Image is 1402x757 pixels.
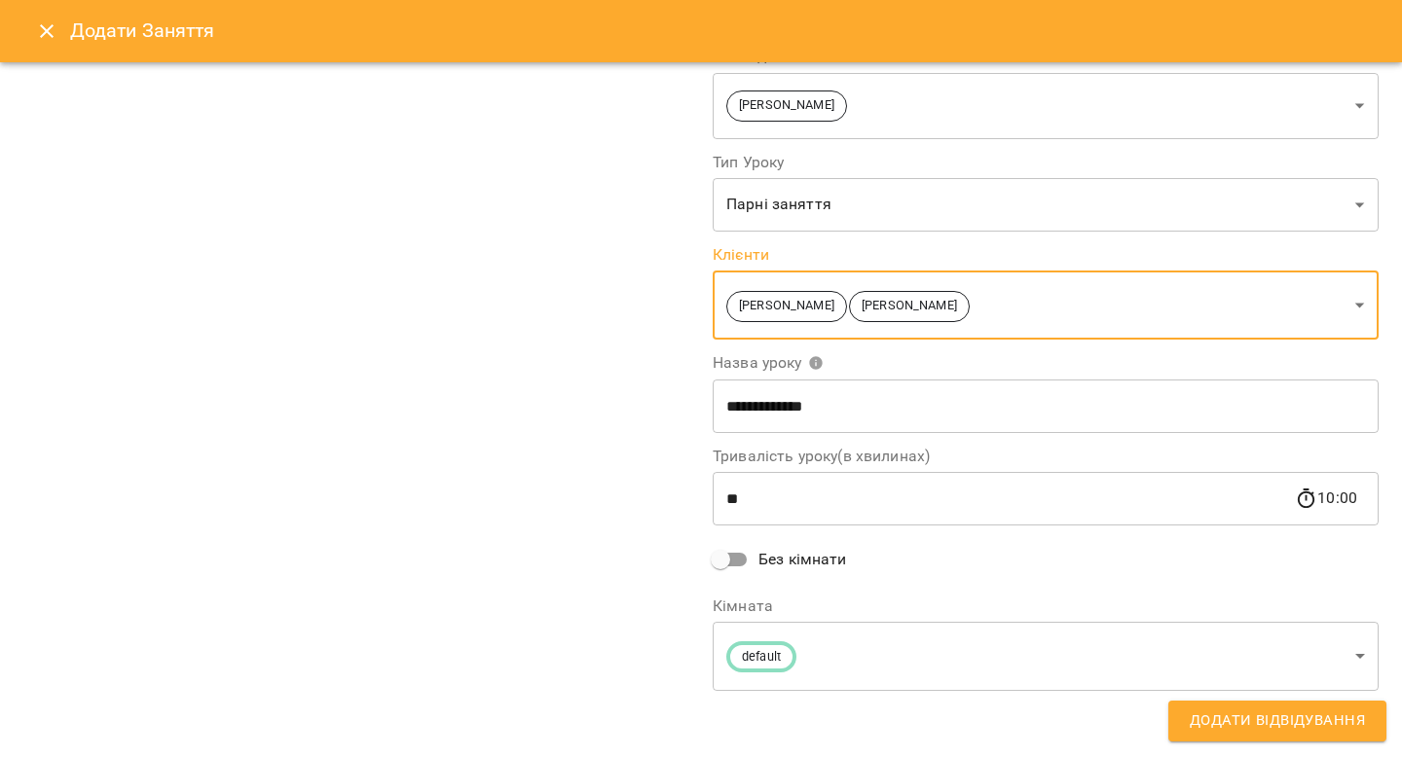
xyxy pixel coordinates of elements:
svg: Вкажіть назву уроку або виберіть клієнтів [808,355,824,371]
span: Назва уроку [713,355,824,371]
span: Без кімнати [758,548,847,571]
button: Close [23,8,70,54]
label: Тривалість уроку(в хвилинах) [713,449,1379,464]
label: Клієнти [713,247,1379,263]
button: Додати Відвідування [1168,701,1386,741]
h6: Додати Заняття [70,16,1379,46]
label: Викладачі [713,49,1379,64]
span: Додати Відвідування [1190,708,1365,734]
span: [PERSON_NAME] [850,297,969,315]
div: [PERSON_NAME][PERSON_NAME] [713,270,1379,340]
span: default [730,648,793,667]
label: Тип Уроку [713,155,1379,170]
span: [PERSON_NAME] [727,297,846,315]
div: Парні заняття [713,178,1379,233]
div: [PERSON_NAME] [713,72,1379,139]
label: Кімната [713,598,1379,614]
div: default [713,622,1379,691]
span: [PERSON_NAME] [727,96,846,115]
